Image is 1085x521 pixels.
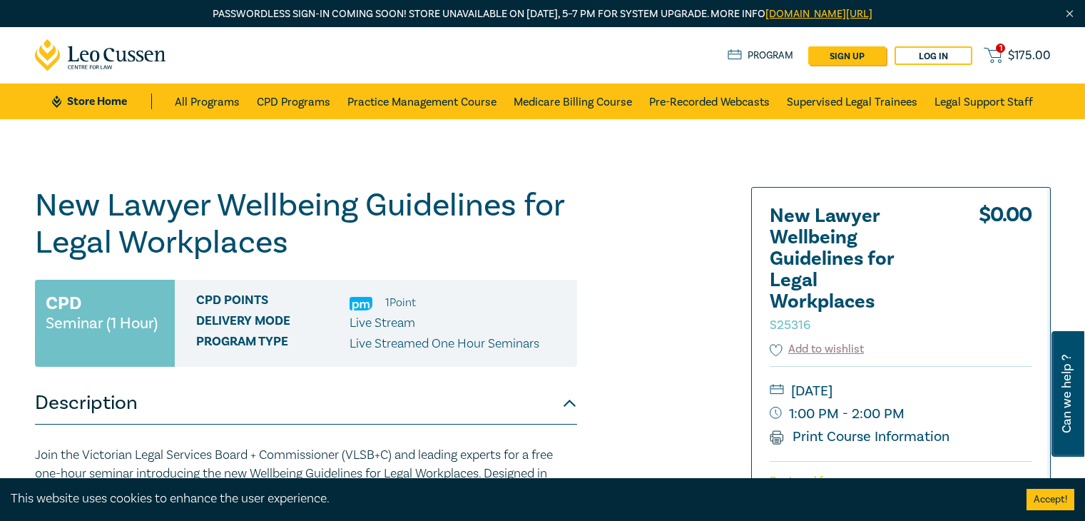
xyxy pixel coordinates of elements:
[35,382,577,425] button: Description
[11,490,1005,508] div: This website uses cookies to enhance the user experience.
[787,84,917,119] a: Supervised Legal Trainees
[350,297,372,310] img: Practice Management & Business Skills
[1060,340,1074,448] span: Can we help ?
[770,341,865,358] button: Add to wishlist
[770,403,1032,425] small: 1:00 PM - 2:00 PM
[35,446,577,520] p: Join the Victorian Legal Services Board + Commissioner (VLSB+C) and leading experts for a free on...
[347,84,496,119] a: Practice Management Course
[765,7,872,21] a: [DOMAIN_NAME][URL]
[1064,8,1076,20] img: Close
[996,44,1005,53] span: 1
[350,335,539,353] p: Live Streamed One Hour Seminars
[979,206,1032,341] div: $ 0.00
[770,475,1032,488] p: Designed for
[46,290,81,316] h3: CPD
[649,84,770,119] a: Pre-Recorded Webcasts
[770,317,810,333] small: S25316
[514,84,632,119] a: Medicare Billing Course
[196,293,350,312] span: CPD Points
[350,315,415,331] span: Live Stream
[52,93,151,109] a: Store Home
[770,428,950,446] a: Print Course Information
[770,206,927,334] h2: New Lawyer Wellbeing Guidelines for Legal Workplaces
[895,46,972,65] a: Log in
[385,293,416,312] li: 1 Point
[35,187,577,261] h1: New Lawyer Wellbeing Guidelines for Legal Workplaces
[770,380,1032,403] small: [DATE]
[175,84,240,119] a: All Programs
[196,335,350,353] span: Program type
[1008,48,1051,64] span: $ 175.00
[46,316,158,330] small: Seminar (1 Hour)
[934,84,1033,119] a: Legal Support Staff
[196,314,350,333] span: Delivery Mode
[1027,489,1074,510] button: Accept cookies
[728,48,794,64] a: Program
[808,46,886,65] a: sign up
[35,6,1051,22] p: Passwordless sign-in coming soon! Store unavailable on [DATE], 5–7 PM for system upgrade. More info
[257,84,330,119] a: CPD Programs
